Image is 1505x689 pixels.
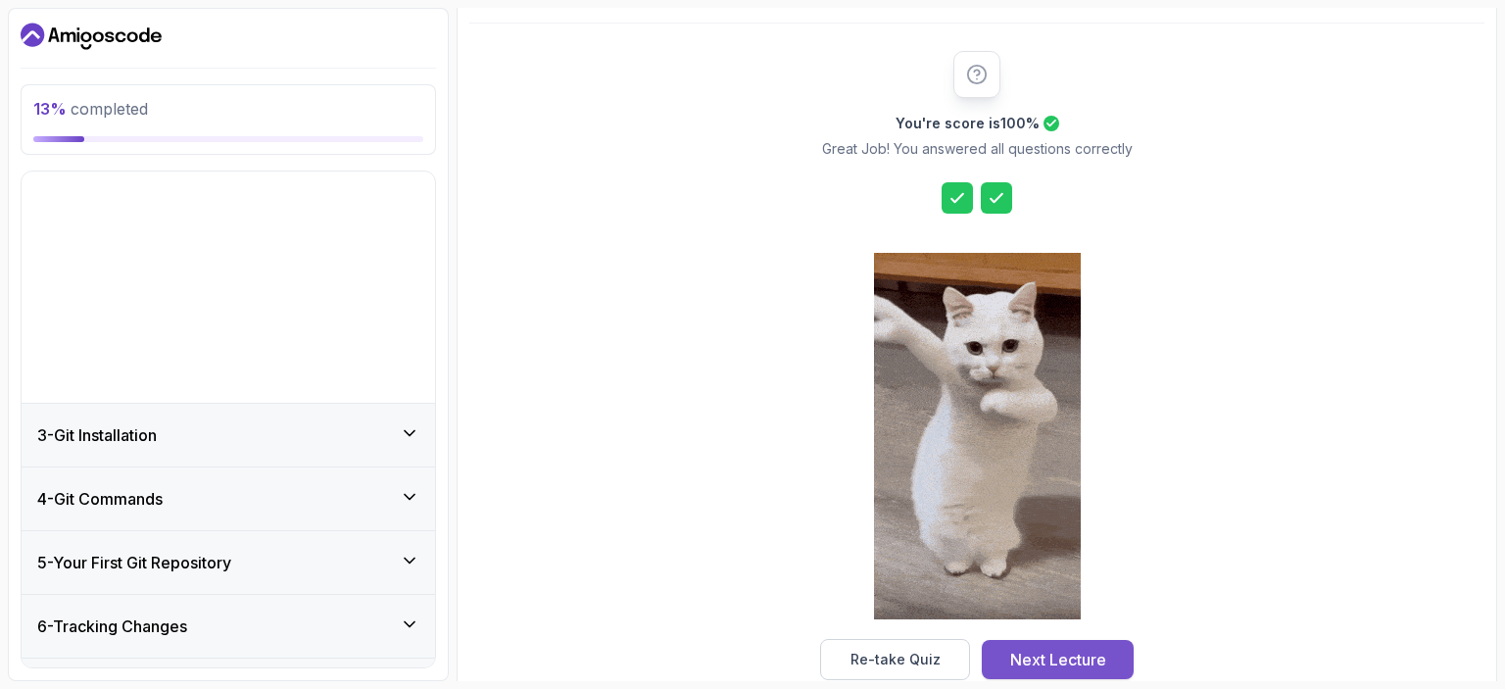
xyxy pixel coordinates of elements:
h3: 3 - Git Installation [37,423,157,447]
h3: 5 - Your First Git Repository [37,551,231,574]
p: Great Job! You answered all questions correctly [822,139,1133,159]
button: 3-Git Installation [22,404,435,467]
button: 4-Git Commands [22,468,435,530]
a: Dashboard [21,21,162,52]
button: Next Lecture [982,640,1134,679]
h3: 6 - Tracking Changes [37,615,187,638]
button: Re-take Quiz [820,639,970,680]
span: completed [33,99,148,119]
h3: 4 - Git Commands [37,487,163,511]
button: 5-Your First Git Repository [22,531,435,594]
h2: You're score is 100 % [896,114,1040,133]
div: Re-take Quiz [850,650,941,669]
img: cool-cat [874,253,1081,619]
div: Next Lecture [1010,648,1106,671]
span: 13 % [33,99,67,119]
button: 6-Tracking Changes [22,595,435,658]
